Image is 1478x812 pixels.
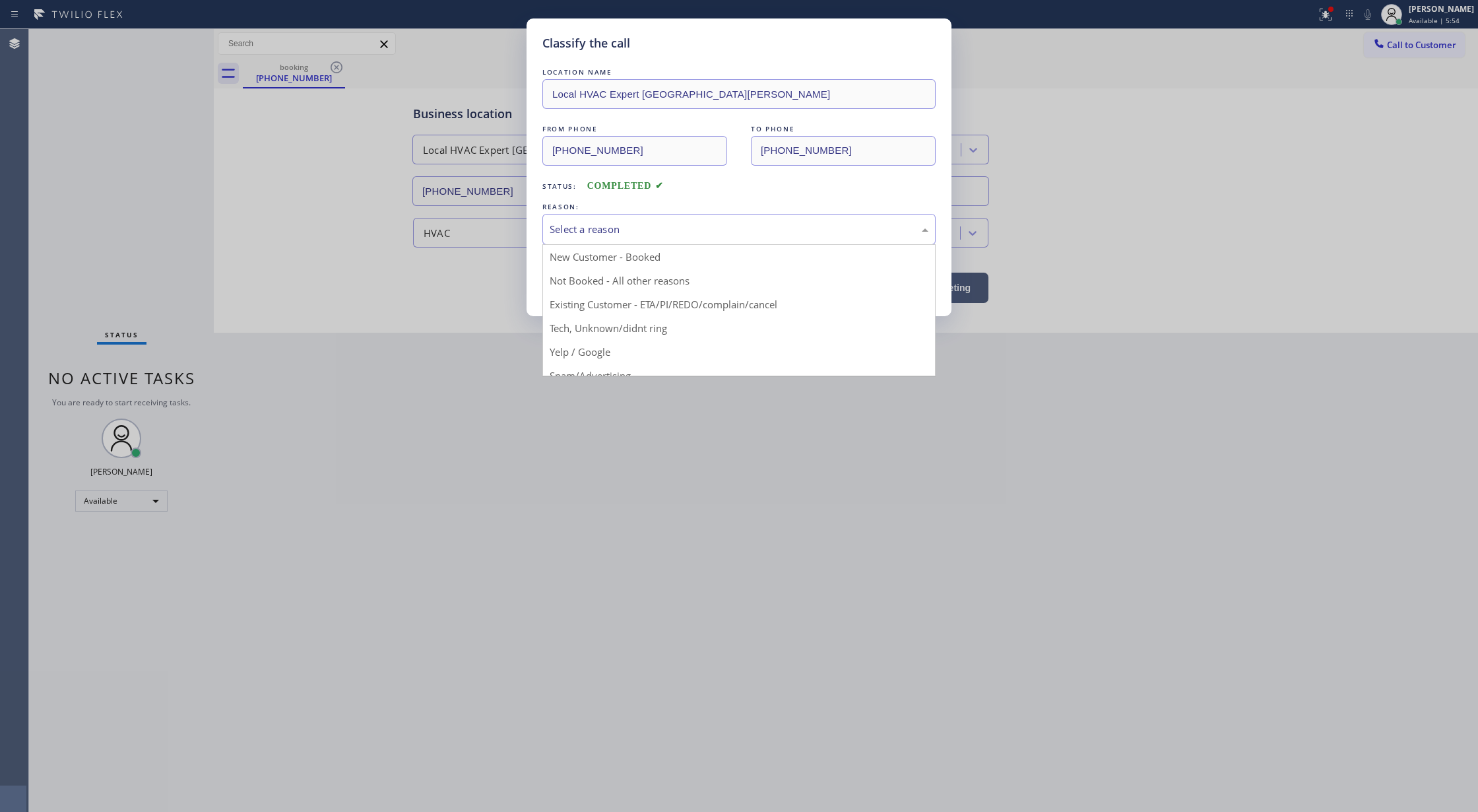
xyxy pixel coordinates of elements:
div: Not Booked - All other reasons [543,269,935,292]
input: From phone [542,136,727,166]
div: Yelp / Google [543,340,935,364]
div: Spam/Advertising [543,364,935,388]
div: Existing Customer - ETA/PI/REDO/complain/cancel [543,292,935,316]
span: COMPLETED [587,181,664,191]
h5: Classify the call [542,34,630,52]
span: Status: [542,182,577,191]
div: LOCATION NAME [542,65,936,79]
div: REASON: [542,200,936,214]
input: To phone [751,136,936,166]
div: Select a reason [550,222,928,237]
div: Tech, Unknown/didnt ring [543,316,935,340]
div: New Customer - Booked [543,245,935,269]
div: FROM PHONE [542,122,727,136]
div: TO PHONE [751,122,936,136]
